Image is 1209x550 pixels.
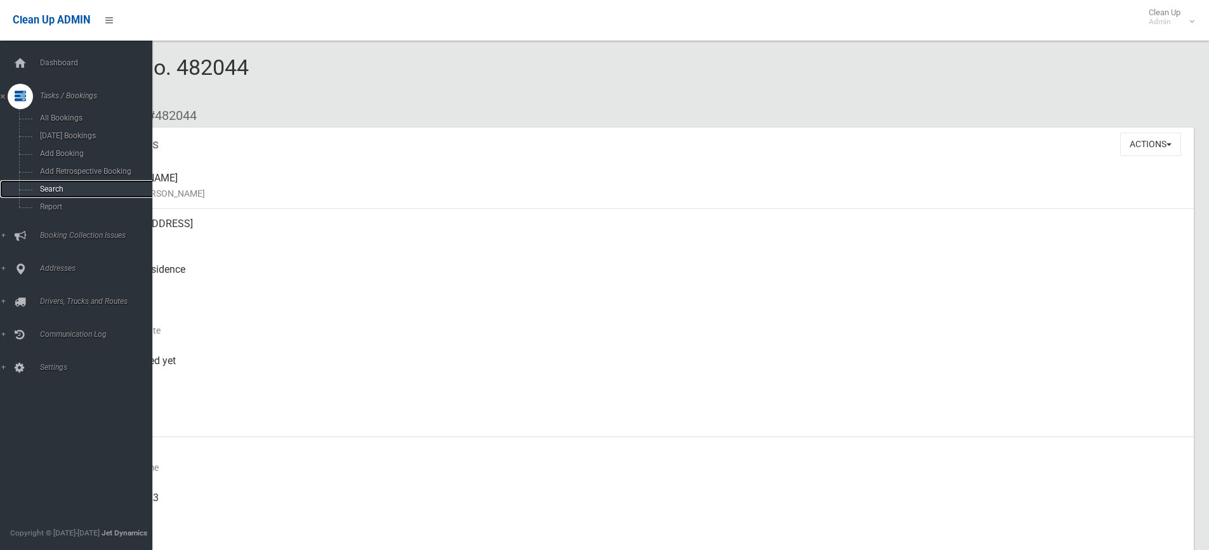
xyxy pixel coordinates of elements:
[102,277,1184,292] small: Pickup Point
[36,149,151,158] span: Add Booking
[36,114,151,122] span: All Bookings
[36,363,162,372] span: Settings
[36,202,151,211] span: Report
[102,528,147,537] strong: Jet Dynamics
[56,55,249,104] span: Booking No. 482044
[138,104,197,128] li: #482044
[102,483,1184,528] div: 0425691623
[36,58,162,67] span: Dashboard
[10,528,100,537] span: Copyright © [DATE]-[DATE]
[1120,133,1181,156] button: Actions
[1142,8,1193,27] span: Clean Up
[36,131,151,140] span: [DATE] Bookings
[102,346,1184,391] div: Not collected yet
[36,167,151,176] span: Add Retrospective Booking
[102,300,1184,346] div: [DATE]
[102,369,1184,384] small: Collected At
[36,330,162,339] span: Communication Log
[36,185,151,193] span: Search
[102,323,1184,338] small: Collection Date
[36,91,162,100] span: Tasks / Bookings
[1149,17,1180,27] small: Admin
[102,232,1184,247] small: Address
[102,437,1184,483] div: Schu Li
[102,391,1184,437] div: [DATE]
[102,506,1184,521] small: Mobile
[102,414,1184,429] small: Zone
[102,460,1184,475] small: Contact Name
[102,254,1184,300] div: Front of Residence
[102,163,1184,209] div: [PERSON_NAME]
[36,297,162,306] span: Drivers, Trucks and Routes
[102,186,1184,201] small: Name of [PERSON_NAME]
[36,264,162,273] span: Addresses
[36,231,162,240] span: Booking Collection Issues
[13,14,90,26] span: Clean Up ADMIN
[102,209,1184,254] div: [STREET_ADDRESS]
